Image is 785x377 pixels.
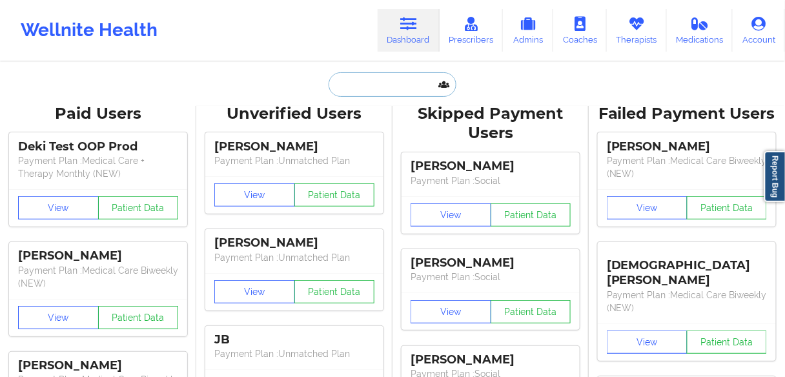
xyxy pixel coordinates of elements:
[733,9,785,52] a: Account
[18,306,99,329] button: View
[18,139,178,154] div: Deki Test OOP Prod
[667,9,733,52] a: Medications
[503,9,553,52] a: Admins
[18,154,178,180] p: Payment Plan : Medical Care + Therapy Monthly (NEW)
[607,331,688,354] button: View
[378,9,440,52] a: Dashboard
[607,139,767,154] div: [PERSON_NAME]
[607,9,667,52] a: Therapists
[214,251,374,264] p: Payment Plan : Unmatched Plan
[214,347,374,360] p: Payment Plan : Unmatched Plan
[411,174,571,187] p: Payment Plan : Social
[411,256,571,270] div: [PERSON_NAME]
[214,280,295,303] button: View
[553,9,607,52] a: Coaches
[214,139,374,154] div: [PERSON_NAME]
[491,300,571,323] button: Patient Data
[294,280,375,303] button: Patient Data
[402,104,580,144] div: Skipped Payment Users
[411,352,571,367] div: [PERSON_NAME]
[491,203,571,227] button: Patient Data
[18,264,178,290] p: Payment Plan : Medical Care Biweekly (NEW)
[18,249,178,263] div: [PERSON_NAME]
[411,270,571,283] p: Payment Plan : Social
[9,104,187,124] div: Paid Users
[440,9,504,52] a: Prescribers
[607,154,767,180] p: Payment Plan : Medical Care Biweekly (NEW)
[411,203,491,227] button: View
[607,196,688,219] button: View
[598,104,776,124] div: Failed Payment Users
[411,159,571,174] div: [PERSON_NAME]
[214,183,295,207] button: View
[98,306,179,329] button: Patient Data
[98,196,179,219] button: Patient Data
[18,196,99,219] button: View
[294,183,375,207] button: Patient Data
[607,249,767,288] div: [DEMOGRAPHIC_DATA][PERSON_NAME]
[411,300,491,323] button: View
[205,104,383,124] div: Unverified Users
[214,236,374,250] div: [PERSON_NAME]
[214,332,374,347] div: JB
[764,151,785,202] a: Report Bug
[18,358,178,373] div: [PERSON_NAME]
[687,331,768,354] button: Patient Data
[687,196,768,219] button: Patient Data
[607,289,767,314] p: Payment Plan : Medical Care Biweekly (NEW)
[214,154,374,167] p: Payment Plan : Unmatched Plan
